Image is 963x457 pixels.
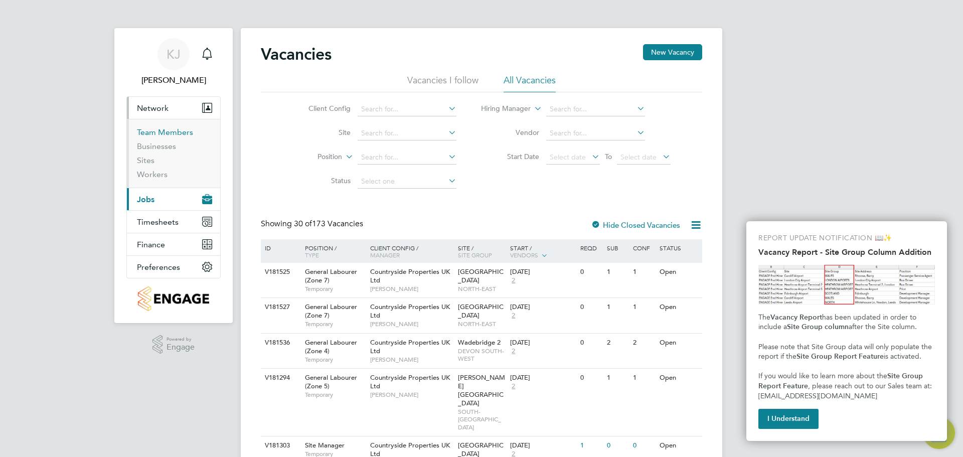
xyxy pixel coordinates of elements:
[305,267,357,284] span: General Labourer (Zone 7)
[137,127,193,137] a: Team Members
[578,334,604,352] div: 0
[137,156,154,165] a: Sites
[510,303,575,312] div: [DATE]
[510,268,575,276] div: [DATE]
[758,313,770,322] span: The
[262,334,297,352] div: V181536
[884,352,921,361] span: is activated.
[305,338,357,355] span: General Labourer (Zone 4)
[293,176,351,185] label: Status
[504,74,556,92] li: All Vacancies
[591,220,680,230] label: Hide Closed Vacancies
[126,74,221,86] span: Kajal Jassal
[305,251,319,259] span: Type
[510,347,517,356] span: 2
[262,298,297,317] div: V181527
[758,233,935,243] p: REPORT UPDATE NOTIFICATION 📖✨
[167,48,181,61] span: KJ
[657,263,701,281] div: Open
[114,28,233,323] nav: Main navigation
[546,126,645,140] input: Search for...
[458,251,492,259] span: Site Group
[370,391,453,399] span: [PERSON_NAME]
[758,372,925,390] strong: Site Group Report Feature
[546,102,645,116] input: Search for...
[262,239,297,256] div: ID
[358,126,456,140] input: Search for...
[126,286,221,311] a: Go to home page
[473,104,531,114] label: Hiring Manager
[604,298,630,317] div: 1
[370,373,450,390] span: Countryside Properties UK Ltd
[510,312,517,320] span: 2
[758,409,819,429] button: I Understand
[578,369,604,387] div: 0
[657,369,701,387] div: Open
[370,356,453,364] span: [PERSON_NAME]
[262,369,297,387] div: V181294
[630,263,657,281] div: 1
[758,247,935,257] h2: Vacancy Report - Site Group Column Addition
[604,334,630,352] div: 2
[293,104,351,113] label: Client Config
[630,334,657,352] div: 2
[510,382,517,391] span: 2
[578,239,604,256] div: Reqd
[604,369,630,387] div: 1
[358,150,456,165] input: Search for...
[294,219,312,229] span: 30 of
[138,286,209,311] img: countryside-properties-logo-retina.png
[458,408,506,431] span: SOUTH-[GEOGRAPHIC_DATA]
[746,221,947,441] div: Vacancy Report - Site Group Column Addition
[630,369,657,387] div: 1
[305,356,365,364] span: Temporary
[758,372,887,380] span: If you would like to learn more about the
[262,263,297,281] div: V181525
[849,323,917,331] span: after the Site column.
[458,285,506,293] span: NORTH-EAST
[481,128,539,137] label: Vendor
[262,436,297,455] div: V181303
[770,313,822,322] strong: Vacancy Report
[284,152,342,162] label: Position
[370,267,450,284] span: Countryside Properties UK Ltd
[293,128,351,137] label: Site
[368,239,455,263] div: Client Config /
[305,320,365,328] span: Temporary
[630,298,657,317] div: 1
[602,150,615,163] span: To
[510,441,575,450] div: [DATE]
[758,382,934,400] span: , please reach out to our Sales team at: [EMAIL_ADDRESS][DOMAIN_NAME]
[137,103,169,113] span: Network
[578,263,604,281] div: 0
[481,152,539,161] label: Start Date
[370,251,400,259] span: Manager
[510,374,575,382] div: [DATE]
[305,302,357,320] span: General Labourer (Zone 7)
[604,436,630,455] div: 0
[407,74,478,92] li: Vacancies I follow
[458,302,504,320] span: [GEOGRAPHIC_DATA]
[578,436,604,455] div: 1
[137,217,179,227] span: Timesheets
[305,441,345,449] span: Site Manager
[137,141,176,151] a: Businesses
[510,339,575,347] div: [DATE]
[458,347,506,363] span: DEVON SOUTH-WEST
[758,343,934,361] span: Please note that Site Group data will only populate the report if the
[167,343,195,352] span: Engage
[370,285,453,293] span: [PERSON_NAME]
[305,285,365,293] span: Temporary
[604,263,630,281] div: 1
[510,276,517,285] span: 2
[137,170,168,179] a: Workers
[510,251,538,259] span: Vendors
[458,320,506,328] span: NORTH-EAST
[787,323,849,331] strong: Site Group column
[370,320,453,328] span: [PERSON_NAME]
[370,338,450,355] span: Countryside Properties UK Ltd
[508,239,578,264] div: Start /
[630,239,657,256] div: Conf
[297,239,368,263] div: Position /
[657,298,701,317] div: Open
